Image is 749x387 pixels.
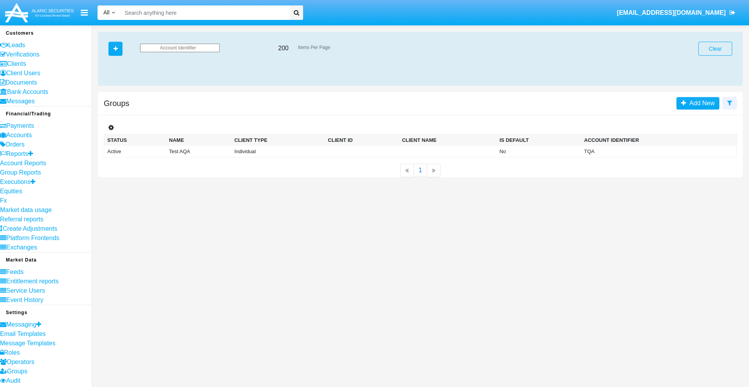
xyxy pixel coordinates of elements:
[6,98,35,104] span: Messages
[6,244,37,251] span: Exchanges
[6,287,45,294] span: Service Users
[581,134,727,146] th: Account Identifier
[6,297,43,303] span: Event History
[104,146,166,157] td: Active
[104,134,166,146] th: Status
[6,122,34,129] span: Payments
[399,134,496,146] th: Client Name
[6,377,20,384] span: Audit
[8,42,25,48] span: Leads
[6,269,23,275] span: Feeds
[698,42,732,56] button: Clear
[581,146,727,157] td: TQA
[160,45,196,50] span: Account Identifier
[496,146,581,157] td: No
[496,134,581,146] th: Is Default
[7,368,27,375] span: Groups
[166,134,231,146] th: Name
[298,44,330,49] span: Items Per Page
[7,88,48,95] span: Bank Accounts
[6,70,40,76] span: Client Users
[98,9,121,17] a: All
[6,150,28,157] span: Reports
[278,45,289,51] span: 200
[7,60,26,67] span: Clients
[231,146,325,157] td: Individual
[6,235,59,241] span: Platform Frontends
[6,51,39,58] span: Verifications
[5,79,37,86] span: Documents
[676,97,719,110] a: Add New
[231,134,325,146] th: Client Type
[104,100,130,106] h5: Groups
[98,164,743,177] nav: paginator
[7,359,34,365] span: Operators
[617,9,726,16] span: [EMAIL_ADDRESS][DOMAIN_NAME]
[613,2,739,24] a: [EMAIL_ADDRESS][DOMAIN_NAME]
[103,9,110,16] span: All
[166,146,231,157] td: Test AQA
[4,349,20,356] span: Roles
[414,164,427,177] a: 1
[686,100,715,106] span: Add New
[6,321,36,328] span: Messaging
[4,1,75,24] img: Logo image
[6,132,32,138] span: Accounts
[6,278,59,285] span: Entitlement reports
[3,225,57,232] span: Create Adjustments
[5,141,25,148] span: Orders
[325,134,399,146] th: Client ID
[121,5,287,20] input: Search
